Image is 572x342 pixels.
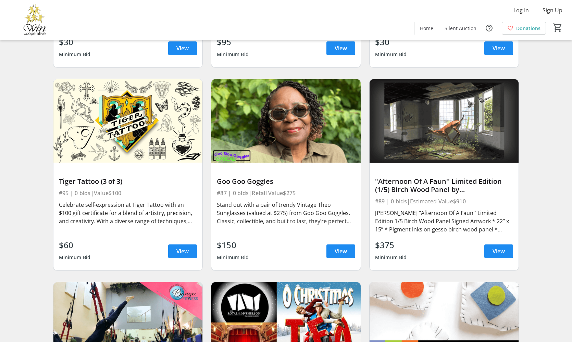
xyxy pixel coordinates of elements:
[513,6,529,14] span: Log In
[375,197,513,206] div: #89 | 0 bids | Estimated Value $910
[375,177,513,194] div: "Afternoon Of A Faun'' Limited Edition (1/5) Birch Wood Panel by [PERSON_NAME]
[439,22,482,35] a: Silent Auction
[516,25,540,32] span: Donations
[217,36,249,48] div: $95
[543,6,562,14] span: Sign Up
[375,36,407,48] div: $30
[168,41,197,55] a: View
[335,247,347,255] span: View
[59,48,91,61] div: Minimum Bid
[176,247,189,255] span: View
[217,48,249,61] div: Minimum Bid
[484,41,513,55] a: View
[59,36,91,48] div: $30
[484,244,513,258] a: View
[217,239,249,251] div: $150
[326,41,355,55] a: View
[375,239,407,251] div: $375
[414,22,439,35] a: Home
[59,201,197,225] div: Celebrate self-expression at Tiger Tattoo with an $100 gift certificate for a blend of artistry, ...
[420,25,433,32] span: Home
[59,239,91,251] div: $60
[59,251,91,264] div: Minimum Bid
[326,244,355,258] a: View
[375,48,407,61] div: Minimum Bid
[335,44,347,52] span: View
[502,22,546,35] a: Donations
[217,188,355,198] div: #87 | 0 bids | Retail Value $275
[168,244,197,258] a: View
[537,5,568,16] button: Sign Up
[176,44,189,52] span: View
[217,177,355,186] div: Goo Goo Goggles
[4,3,65,37] img: Victoria Women In Need Community Cooperative's Logo
[217,201,355,225] div: Stand out with a pair of trendy Vintage Theo Sunglasses (valued at $275) from Goo Goo Goggles. Cl...
[59,188,197,198] div: #95 | 0 bids | Value $100
[375,251,407,264] div: Minimum Bid
[217,251,249,264] div: Minimum Bid
[375,209,513,233] div: [PERSON_NAME] "Afternoon Of A Faun'' Limited Edition 1/5 Birch Wood Panel Signed Artwork * 22’’ x...
[493,44,505,52] span: View
[53,79,203,163] img: Tiger Tattoo (3 of 3)
[59,177,197,186] div: Tiger Tattoo (3 of 3)
[370,79,519,163] img: "Afternoon Of A Faun'' Limited Edition (1/5) Birch Wood Panel by John Keyes
[493,247,505,255] span: View
[551,22,564,34] button: Cart
[445,25,476,32] span: Silent Auction
[508,5,534,16] button: Log In
[211,79,361,163] img: Goo Goo Goggles
[482,21,496,35] button: Help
